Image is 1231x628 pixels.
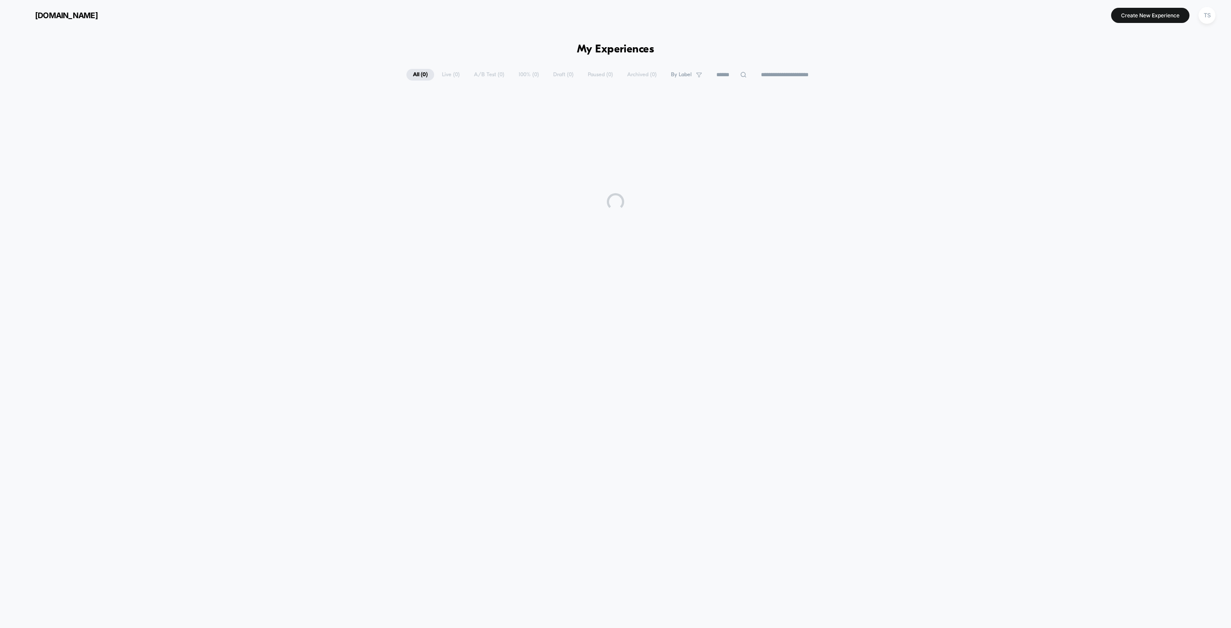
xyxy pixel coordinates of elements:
span: All ( 0 ) [406,69,434,81]
span: By Label [671,71,692,78]
button: TS [1196,6,1218,24]
span: [DOMAIN_NAME] [35,11,98,20]
h1: My Experiences [577,43,654,56]
div: TS [1199,7,1215,24]
button: Create New Experience [1111,8,1189,23]
button: [DOMAIN_NAME] [13,8,100,22]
